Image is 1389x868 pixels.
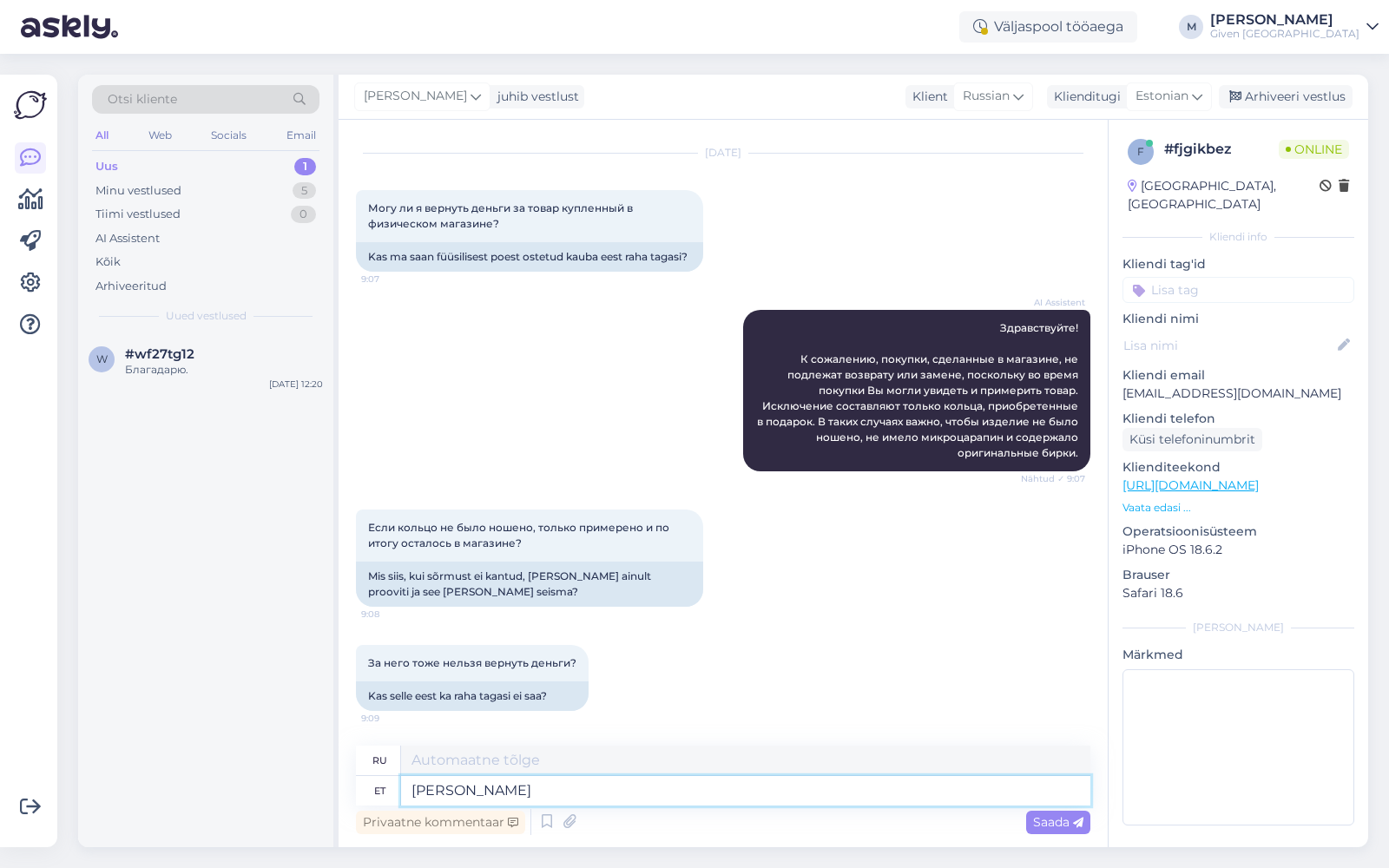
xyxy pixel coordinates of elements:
span: AI Assistent [1020,296,1085,309]
div: Socials [207,124,250,147]
div: [PERSON_NAME] [1122,620,1354,635]
span: Online [1279,140,1349,159]
div: [DATE] [356,145,1090,161]
span: Uued vestlused [166,308,247,324]
img: Askly Logo [14,89,47,122]
p: Operatsioonisüsteem [1122,523,1354,541]
textarea: [PERSON_NAME] [401,776,1090,806]
div: Arhiveeri vestlus [1219,85,1353,108]
div: Klienditugi [1047,88,1121,106]
div: 5 [293,182,316,200]
span: Saada [1033,814,1083,830]
a: [URL][DOMAIN_NAME] [1122,477,1259,493]
div: M [1179,15,1203,39]
p: Klienditeekond [1122,458,1354,477]
p: Kliendi email [1122,366,1354,385]
div: # fjgikbez [1164,139,1279,160]
input: Lisa tag [1122,277,1354,303]
p: Safari 18.6 [1122,584,1354,602]
div: 0 [291,206,316,223]
span: Могу ли я вернуть деньги за товар купленный в физическом магазине? [368,201,635,230]
span: Nähtud ✓ 9:07 [1020,472,1085,485]
span: w [96,352,108,365]
div: Minu vestlused [95,182,181,200]
p: Vaata edasi ... [1122,500,1354,516]
p: Kliendi tag'id [1122,255,1354,273]
div: Küsi telefoninumbrit [1122,428,1262,451]
span: Russian [963,87,1010,106]
div: Väljaspool tööaega [959,11,1137,43]
div: AI Assistent [95,230,160,247]
a: [PERSON_NAME]Given [GEOGRAPHIC_DATA] [1210,13,1379,41]
span: 9:07 [361,273,426,286]
span: [PERSON_NAME] [364,87,467,106]
div: et [374,776,385,806]
div: [DATE] 12:20 [269,378,323,391]
span: #wf27tg12 [125,346,194,362]
div: Tiimi vestlused [95,206,181,223]
input: Lisa nimi [1123,336,1334,355]
div: Uus [95,158,118,175]
div: juhib vestlust [490,88,579,106]
p: Kliendi telefon [1122,410,1354,428]
span: 9:08 [361,608,426,621]
span: Otsi kliente [108,90,177,108]
span: Если кольцо не было ношено, только примерено и по итогу осталось в магазине? [368,521,672,549]
p: iPhone OS 18.6.2 [1122,541,1354,559]
span: 9:09 [361,712,426,725]
div: Kas selle eest ka raha tagasi ei saa? [356,681,589,711]
div: Arhiveeritud [95,278,167,295]
div: [GEOGRAPHIC_DATA], [GEOGRAPHIC_DATA] [1128,177,1320,214]
div: Klient [905,88,948,106]
div: [PERSON_NAME] [1210,13,1359,27]
div: ru [372,746,387,775]
div: Mis siis, kui sõrmust ei kantud, [PERSON_NAME] ainult prooviti ja see [PERSON_NAME] seisma? [356,562,703,607]
span: Estonian [1136,87,1188,106]
div: Given [GEOGRAPHIC_DATA] [1210,27,1359,41]
span: f [1137,145,1144,158]
div: Email [283,124,319,147]
div: Kõik [95,253,121,271]
div: Privaatne kommentaar [356,811,525,834]
p: Märkmed [1122,646,1354,664]
div: Благадарю. [125,362,323,378]
div: 1 [294,158,316,175]
div: All [92,124,112,147]
p: Kliendi nimi [1122,310,1354,328]
span: Здравствуйте! К сожалению, покупки, сделанные в магазине, не подлежат возврату или замене, поскол... [757,321,1081,459]
p: [EMAIL_ADDRESS][DOMAIN_NAME] [1122,385,1354,403]
div: Kas ma saan füüsilisest poest ostetud kauba eest raha tagasi? [356,242,703,272]
p: Brauser [1122,566,1354,584]
div: Web [145,124,175,147]
span: За него тоже нельзя вернуть деньги? [368,656,576,669]
div: Kliendi info [1122,229,1354,245]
